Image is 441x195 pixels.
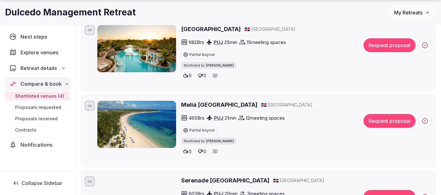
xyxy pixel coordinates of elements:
span: [GEOGRAPHIC_DATA] [268,102,312,108]
span: Shortlisted venues (4) [15,93,64,99]
a: Shortlisted venues (4) [5,92,70,100]
h1: Dulcedo Management Retreat [5,6,136,19]
a: Next steps [5,30,70,43]
span: Explore venues [20,49,61,56]
span: My Retreats [394,9,422,16]
button: Request proposal [364,114,415,128]
span: 465 Brs [189,115,204,121]
span: Proposals requested [15,104,61,111]
span: 682 Brs [189,39,204,46]
span: Notifications [20,141,55,149]
span: [GEOGRAPHIC_DATA] [280,177,324,184]
div: Shortlisted by [181,138,236,144]
span: 21 min [225,115,236,121]
button: Request proposal [364,38,415,52]
span: 0 [203,73,206,79]
span: 0 [189,149,192,155]
a: Proposals requested [5,103,70,112]
span: [GEOGRAPHIC_DATA] [251,26,295,32]
button: 🇩🇴 [244,26,250,32]
span: Proposals received [15,116,58,122]
span: 25 min [224,39,237,46]
button: Collapse Sidebar [5,176,70,190]
button: 0 [196,71,208,80]
div: Shortlisted by [181,62,236,69]
button: 🇩🇴 [273,177,278,184]
span: Partial buyout [189,128,215,132]
span: 🇩🇴 [273,178,278,183]
img: Meliá Punta Cana Beach Resort [97,101,176,148]
span: [PERSON_NAME] [206,63,234,68]
span: Next steps [20,33,50,41]
a: [GEOGRAPHIC_DATA] [181,25,241,33]
span: 0 [203,149,206,155]
a: Proposals received [5,114,70,123]
span: Contracts [15,127,37,133]
span: 0 [189,73,192,79]
span: Collapse Sidebar [21,180,62,186]
button: 0 [181,147,193,156]
span: Compare & book [20,80,62,88]
button: My Retreats [388,5,436,20]
button: 🇩🇴 [261,102,266,108]
span: 12 meeting spaces [246,115,285,121]
a: Serenade [GEOGRAPHIC_DATA] [181,176,269,184]
a: Meliá [GEOGRAPHIC_DATA] [181,101,257,109]
span: Retreat details [20,64,57,72]
button: 0 [181,71,193,80]
a: PUJ [214,39,223,45]
img: Meliá Caribe Beach Resort [97,25,176,72]
span: 15 meeting spaces [247,39,286,46]
a: Explore venues [5,46,70,59]
span: Partial buyout [189,53,215,57]
a: Notifications [5,138,70,151]
span: [PERSON_NAME] [206,139,234,143]
a: PUJ [214,115,223,121]
a: Contracts [5,126,70,134]
button: 0 [196,147,208,156]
